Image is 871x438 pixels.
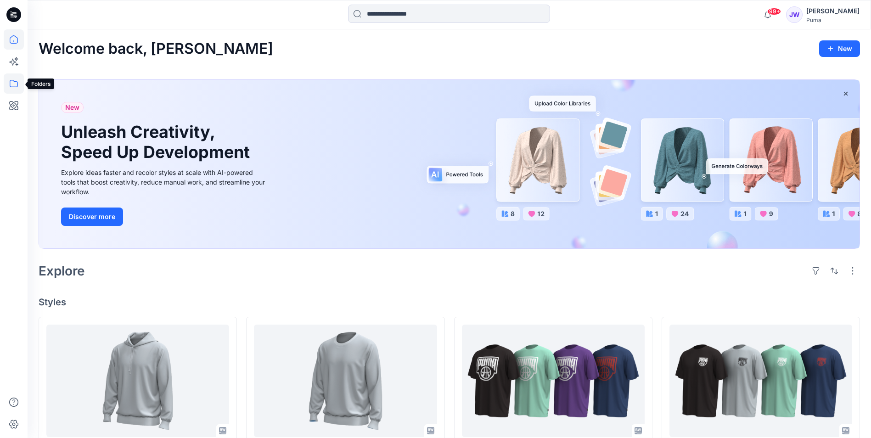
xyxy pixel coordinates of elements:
[61,122,254,162] h1: Unleash Creativity, Speed Up Development
[61,208,123,226] button: Discover more
[819,40,860,57] button: New
[39,297,860,308] h4: Styles
[806,17,860,23] div: Puma
[669,325,852,437] a: 630499 Posterize Tee II
[61,168,268,197] div: Explore ideas faster and recolor styles at scale with AI-powered tools that boost creativity, red...
[767,8,781,15] span: 99+
[806,6,860,17] div: [PERSON_NAME]
[46,325,229,437] a: A0107A20_Sweat Int. Regular_CV-06_20250918
[39,264,85,278] h2: Explore
[462,325,645,437] a: 630498 Posterize Tee I
[61,208,268,226] a: Discover more
[39,40,273,57] h2: Welcome back, [PERSON_NAME]
[786,6,803,23] div: JW
[65,102,79,113] span: New
[254,325,437,437] a: A0107A20_Sweat Int. Regular_CV-03_20250918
